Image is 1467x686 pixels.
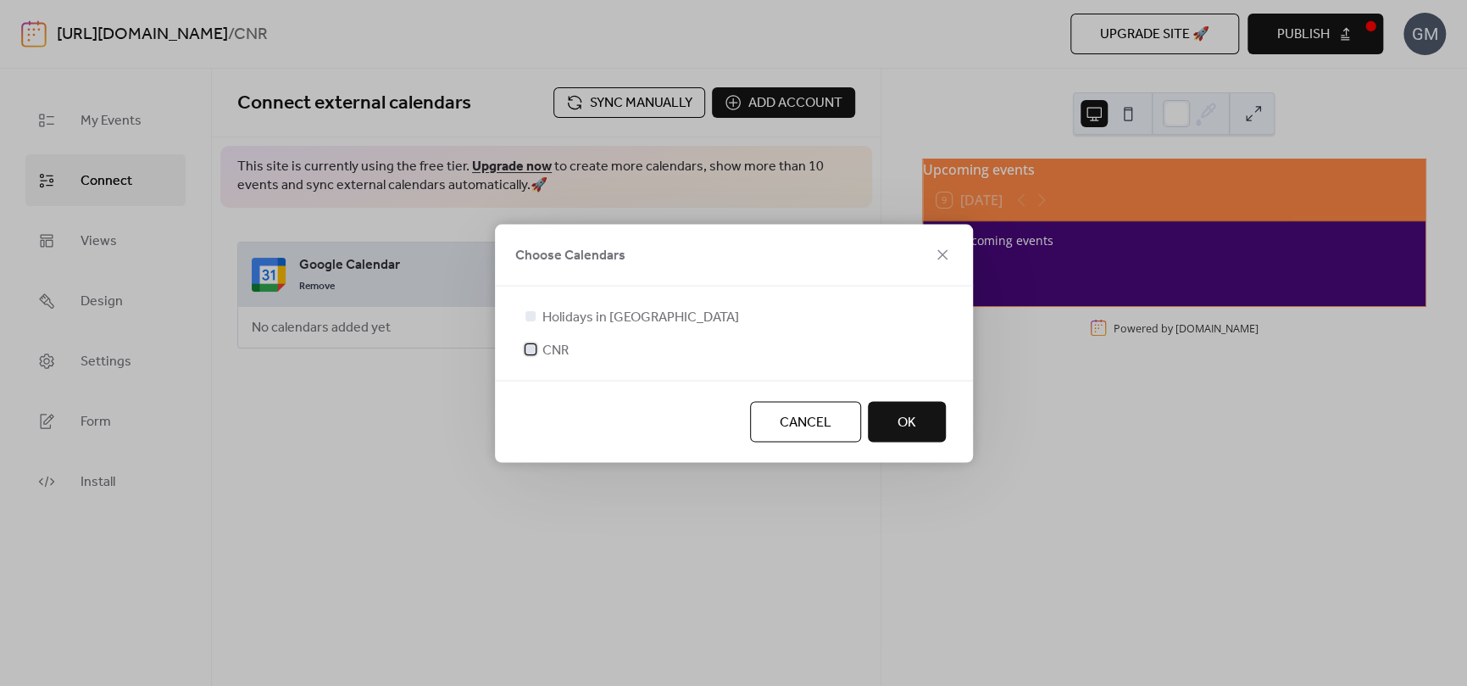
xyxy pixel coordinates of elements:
button: OK [868,401,946,442]
span: Holidays in [GEOGRAPHIC_DATA] [542,307,739,327]
span: CNR [542,340,569,360]
span: Cancel [780,412,831,432]
span: Choose Calendars [515,245,625,265]
span: OK [897,412,916,432]
button: Cancel [750,401,861,442]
